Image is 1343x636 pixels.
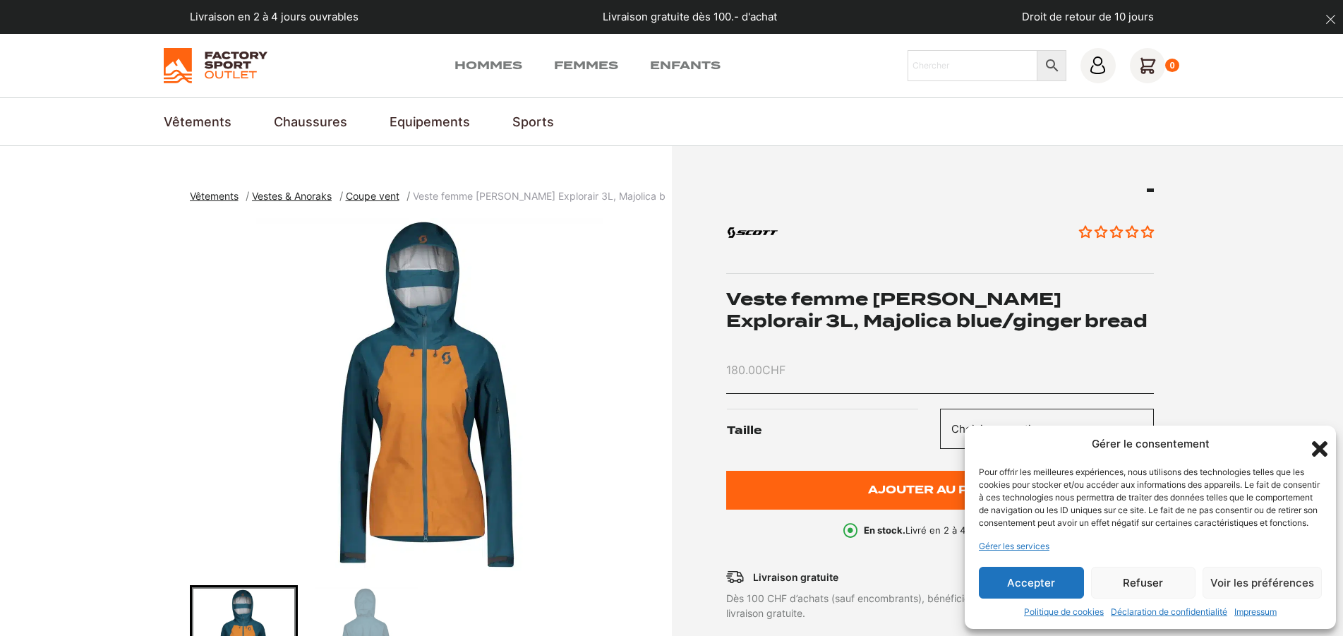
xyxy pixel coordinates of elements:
[1111,606,1227,618] a: Déclaration de confidentialité
[454,57,522,74] a: Hommes
[274,112,347,131] a: Chaussures
[190,190,246,202] a: Vêtements
[1203,567,1322,599] button: Voir les préférences
[252,190,332,202] span: Vestes & Anoraks
[1234,606,1277,618] a: Impressum
[346,190,407,202] a: Coupe vent
[390,112,470,131] a: Equipements
[1091,567,1196,599] button: Refuser
[190,9,359,25] p: Livraison en 2 à 4 jours ouvrables
[413,190,742,202] span: Veste femme [PERSON_NAME] Explorair 3L, Majolica blue/ginger bread
[979,466,1320,529] div: Pour offrir les meilleures expériences, nous utilisons des technologies telles que les cookies po...
[1092,436,1210,452] div: Gérer le consentement
[1318,7,1343,32] button: dismiss
[650,57,721,74] a: Enfants
[346,190,399,202] span: Coupe vent
[753,570,838,584] p: Livraison gratuite
[1024,606,1104,618] a: Politique de cookies
[190,190,239,202] span: Vêtements
[252,190,339,202] a: Vestes & Anoraks
[164,112,231,131] a: Vêtements
[726,591,1068,620] p: Dès 100 CHF d’achats (sauf encombrants), bénéficiez de la livraison gratuite.
[190,218,665,571] div: 1 of 2
[868,484,1011,496] span: Ajouter au panier
[726,288,1154,332] h1: Veste femme [PERSON_NAME] Explorair 3L, Majolica blue/ginger bread
[1165,59,1180,73] div: 0
[762,363,785,377] span: CHF
[864,524,905,536] b: En stock.
[603,9,777,25] p: Livraison gratuite dès 100.- d'achat
[1022,9,1154,25] p: Droit de retour de 10 jours
[554,57,618,74] a: Femmes
[908,50,1037,81] input: Chercher
[512,112,554,131] a: Sports
[979,567,1084,599] button: Accepter
[864,524,1036,538] p: Livré en 2 à 4 jours ouvrables
[164,48,267,83] img: Factory Sport Outlet
[979,540,1049,553] a: Gérer les services
[726,363,785,377] bdi: 180.00
[1308,437,1322,451] div: Fermer la boîte de dialogue
[727,409,939,453] label: Taille
[726,471,1154,510] button: Ajouter au panier
[190,188,665,205] nav: breadcrumbs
